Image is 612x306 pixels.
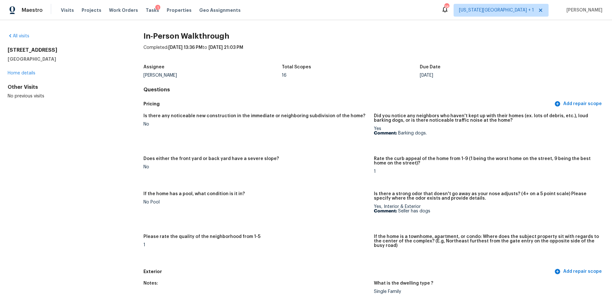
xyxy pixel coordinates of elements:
span: Visits [61,7,74,13]
span: Tasks [146,8,159,12]
h2: [STREET_ADDRESS] [8,47,123,53]
h5: Assignee [143,65,164,69]
div: 16 [282,73,420,78]
h5: What is the dwelling type ? [374,281,433,286]
div: 18 [444,4,449,10]
div: No [143,165,369,169]
h5: Is there a strong odor that doesn't go away as your nose adjusts? (4+ on a 5 point scale) Please ... [374,192,599,201]
span: [DATE] 21:03 PM [208,45,243,50]
span: Maestro [22,7,43,13]
p: Barking dogs. [374,131,599,135]
h5: Exterior [143,268,553,275]
h5: If the home has a pool, what condition is it in? [143,192,245,196]
h4: Questions [143,87,604,93]
p: Seller has dogs [374,209,599,213]
div: Yes, Interior & Exterior [374,204,599,213]
div: Single Family [374,289,599,294]
button: Add repair scope [553,98,604,110]
h5: Is there any noticeable new construction in the immediate or neighboring subdivision of the home? [143,114,365,118]
b: Comment: [374,131,397,135]
span: [DATE] 13:36 PM [168,45,202,50]
h5: Please rate the quality of the neighborhood from 1-5 [143,234,260,239]
div: [DATE] [420,73,558,78]
h5: [GEOGRAPHIC_DATA] [8,56,123,62]
div: 1 [155,5,160,11]
div: Other Visits [8,84,123,90]
h5: Notes: [143,281,158,286]
b: Comment: [374,209,397,213]
h5: Did you notice any neighbors who haven't kept up with their homes (ex. lots of debris, etc.), lou... [374,114,599,123]
div: Completed: to [143,44,604,61]
div: No [143,122,369,126]
div: [PERSON_NAME] [143,73,282,78]
div: 1 [143,243,369,247]
span: Projects [82,7,101,13]
span: No previous visits [8,94,44,98]
div: 1 [374,169,599,174]
span: Add repair scope [556,100,602,108]
h5: Rate the curb appeal of the home from 1-9 (1 being the worst home on the street, 9 being the best... [374,157,599,165]
span: Work Orders [109,7,138,13]
div: Yes [374,126,599,135]
h5: Total Scopes [282,65,311,69]
span: [US_STATE][GEOGRAPHIC_DATA] + 1 [459,7,534,13]
h5: If the home is a townhome, apartment, or condo: Where does the subject property sit with regards ... [374,234,599,248]
span: Geo Assignments [199,7,241,13]
h5: Does either the front yard or back yard have a severe slope? [143,157,279,161]
h5: Pricing [143,101,553,107]
button: Add repair scope [553,266,604,278]
a: All visits [8,34,29,38]
span: Add repair scope [556,268,602,276]
h5: Due Date [420,65,441,69]
a: Home details [8,71,35,75]
span: [PERSON_NAME] [564,7,602,13]
h2: In-Person Walkthrough [143,33,604,39]
span: Properties [167,7,192,13]
div: No Pool [143,200,369,204]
